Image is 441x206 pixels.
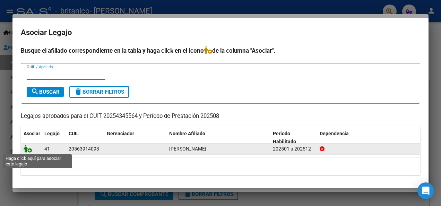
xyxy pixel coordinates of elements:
[31,89,60,95] span: Buscar
[69,145,99,153] div: 20563914093
[31,87,39,96] mat-icon: search
[66,126,104,149] datatable-header-cell: CUIL
[107,146,108,152] span: -
[169,131,205,136] span: Nombre Afiliado
[270,126,317,149] datatable-header-cell: Periodo Habilitado
[21,112,420,121] p: Legajos aprobados para el CUIT 20254345564 y Período de Prestación 202508
[42,126,66,149] datatable-header-cell: Legajo
[44,131,60,136] span: Legajo
[21,157,420,175] div: 1 registros
[21,46,420,55] h4: Busque el afiliado correspondiente en la tabla y haga click en el ícono de la columna "Asociar".
[24,131,40,136] span: Asociar
[21,126,42,149] datatable-header-cell: Asociar
[320,131,349,136] span: Dependencia
[417,182,434,199] div: Open Intercom Messenger
[169,146,206,152] span: VITULLO LUCIANO
[273,145,314,153] div: 202501 a 202512
[74,87,83,96] mat-icon: delete
[69,86,129,98] button: Borrar Filtros
[27,87,64,97] button: Buscar
[21,26,420,39] h2: Asociar Legajo
[69,131,79,136] span: CUIL
[44,146,50,152] span: 41
[74,89,124,95] span: Borrar Filtros
[317,126,421,149] datatable-header-cell: Dependencia
[104,126,166,149] datatable-header-cell: Gerenciador
[107,131,134,136] span: Gerenciador
[273,131,296,144] span: Periodo Habilitado
[166,126,270,149] datatable-header-cell: Nombre Afiliado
